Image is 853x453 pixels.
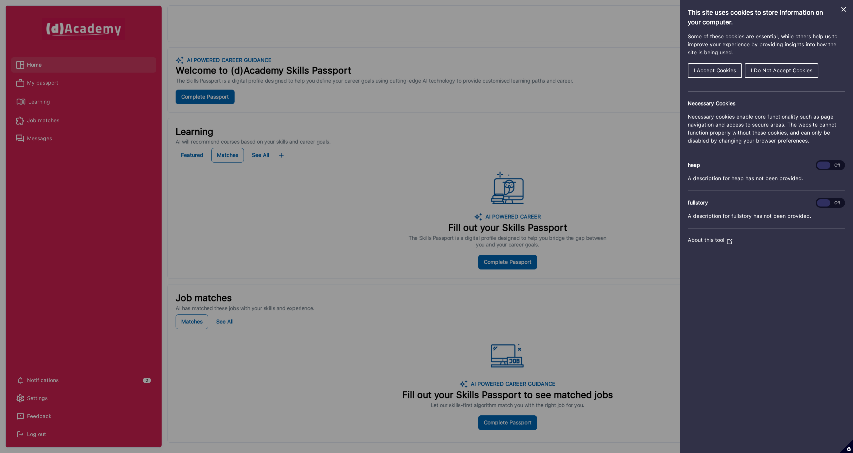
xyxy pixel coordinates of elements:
button: Set cookie preferences [840,440,853,453]
span: I Do Not Accept Cookies [751,67,812,74]
button: I Do Not Accept Cookies [745,63,818,78]
p: Some of these cookies are essential, while others help us to improve your experience by providing... [688,33,845,57]
span: Off [830,199,844,207]
span: On [817,162,830,169]
button: I Accept Cookies [688,63,742,78]
button: Close Cookie Control [840,5,848,13]
p: A description for heap has not been provided. [688,175,845,183]
p: Necessary cookies enable core functionality such as page navigation and access to secure areas. T... [688,113,845,145]
h1: This site uses cookies to store information on your computer. [688,8,845,27]
h3: heap [688,161,845,169]
h3: fullstory [688,199,845,207]
p: A description for fullstory has not been provided. [688,212,845,220]
h2: Necessary Cookies [688,100,845,108]
span: On [817,199,830,207]
span: I Accept Cookies [694,67,736,74]
a: About this tool [688,237,732,243]
span: Off [830,162,844,169]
